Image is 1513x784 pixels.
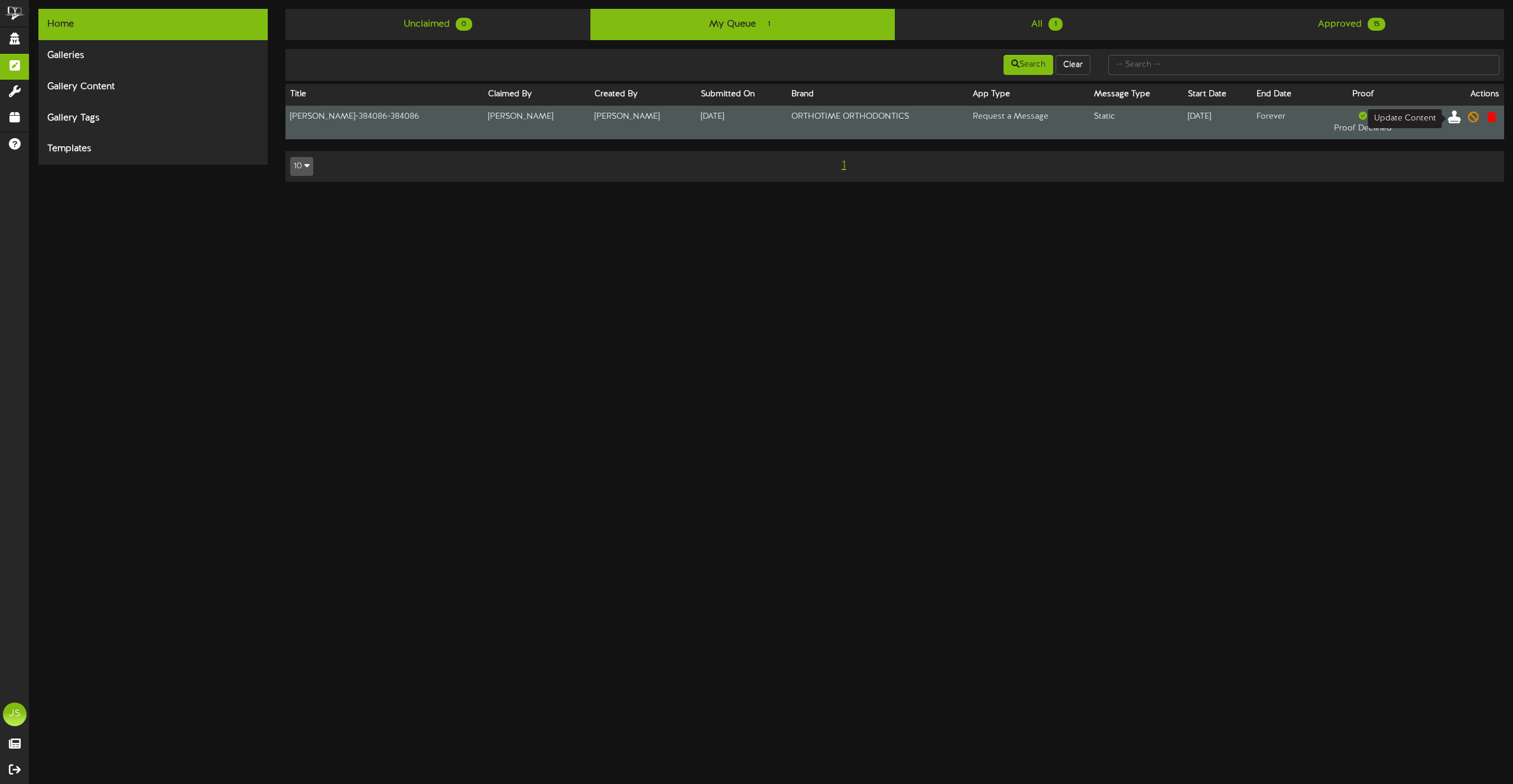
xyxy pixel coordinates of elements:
[290,157,313,176] button: 10
[1048,18,1063,31] span: 1
[1200,9,1504,40] a: Approved
[1252,106,1315,139] td: Forever
[1368,18,1385,31] span: 15
[1252,84,1315,106] th: End Date
[285,9,590,40] a: Unclaimed
[590,84,696,106] th: Created By
[456,18,472,31] span: 0
[285,106,483,139] td: [PERSON_NAME]-384086 - 384086
[38,133,268,165] div: Templates
[1089,84,1183,106] th: Message Type
[1183,84,1252,106] th: Start Date
[3,703,27,726] div: JS
[1315,84,1411,106] th: Proof
[1056,55,1090,75] button: Clear
[590,9,895,40] a: My Queue
[1411,84,1504,106] th: Actions
[1108,55,1499,75] input: -- Search --
[968,106,1090,139] td: Request a Message
[696,84,787,106] th: Submitted On
[483,84,590,106] th: Claimed By
[696,106,787,139] td: [DATE]
[1089,106,1183,139] td: Static
[38,9,268,40] div: Home
[839,159,849,172] span: 1
[895,9,1199,40] a: All
[1183,106,1252,139] td: [DATE]
[1004,55,1053,75] button: Search
[787,84,968,106] th: Brand
[762,18,776,31] span: 1
[38,71,268,103] div: Gallery Content
[38,40,268,71] div: Galleries
[590,106,696,139] td: [PERSON_NAME]
[787,106,968,139] td: ORTHOTIME ORTHODONTICS
[38,103,268,134] div: Gallery Tags
[285,84,483,106] th: Title
[483,106,590,139] td: [PERSON_NAME]
[1315,106,1411,139] td: Proof Declined
[968,84,1090,106] th: App Type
